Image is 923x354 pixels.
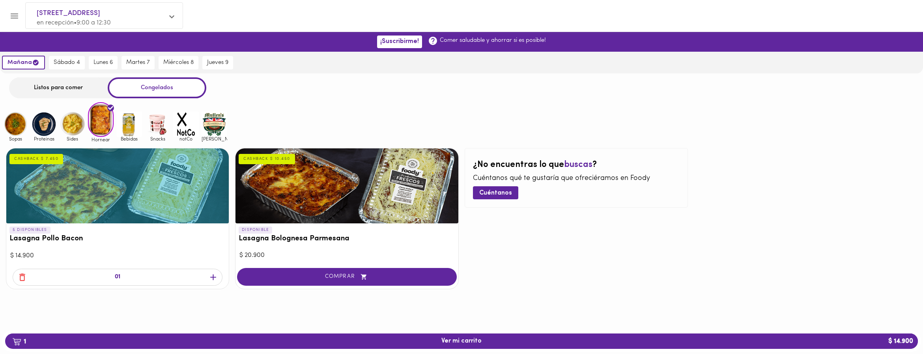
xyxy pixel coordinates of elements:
button: miércoles 8 [159,56,198,69]
span: [PERSON_NAME] [202,136,227,141]
button: Cuéntanos [473,186,518,199]
button: 1Ver mi carrito$ 14.900 [5,333,918,349]
span: mañana [7,59,39,66]
button: COMPRAR [237,268,456,286]
p: 01 [115,273,120,282]
span: ¡Suscribirme! [380,38,419,45]
button: sábado 4 [49,56,85,69]
span: Sides [60,136,85,141]
div: $ 20.900 [239,251,454,260]
span: notCo [173,136,199,141]
p: Cuéntanos qué te gustaría que ofreciéramos en Foody [473,174,680,184]
span: Sopas [3,136,28,141]
img: Hornear [88,102,114,137]
div: $ 14.900 [10,251,225,260]
span: jueves 9 [207,59,228,66]
span: Proteinas [31,136,57,141]
button: mañana [2,56,45,69]
p: DISPONIBLE [239,227,272,234]
img: Proteinas [31,111,57,137]
button: martes 7 [121,56,155,69]
span: lunes 6 [93,59,113,66]
div: Lasagna Bolognesa Parmesana [235,148,458,223]
span: martes 7 [126,59,150,66]
div: Congelados [108,77,206,98]
img: cart.png [12,338,21,346]
span: [STREET_ADDRESS] [37,8,164,19]
span: sábado 4 [54,59,80,66]
button: ¡Suscribirme! [377,36,422,48]
div: Lasagna Pollo Bacon [6,148,229,223]
h3: Lasagna Bolognesa Parmesana [239,235,455,243]
img: Snacks [145,111,170,137]
span: miércoles 8 [163,59,194,66]
button: jueves 9 [202,56,233,69]
img: Sides [60,111,85,137]
span: Snacks [145,136,170,141]
b: 1 [7,336,31,347]
iframe: Messagebird Livechat Widget [877,308,915,346]
span: en recepción • 9:00 a 12:30 [37,20,111,26]
h3: Lasagna Pollo Bacon [9,235,226,243]
p: 5 DISPONIBLES [9,227,50,234]
span: buscas [564,160,592,169]
span: Hornear [88,137,114,142]
span: Cuéntanos [479,189,512,197]
span: Ver mi carrito [441,337,482,345]
div: Listos para comer [9,77,108,98]
span: COMPRAR [247,273,447,280]
button: Menu [5,6,24,26]
p: Comer saludable y ahorrar si es posible! [440,36,546,45]
img: Sopas [3,111,28,137]
button: lunes 6 [89,56,118,69]
img: Bebidas [116,111,142,137]
div: CASHBACK $ 10.450 [239,154,295,164]
span: Bebidas [116,136,142,141]
div: CASHBACK $ 7.450 [9,154,63,164]
img: notCo [173,111,199,137]
h2: ¿No encuentras lo que ? [473,160,680,170]
img: mullens [202,111,227,137]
